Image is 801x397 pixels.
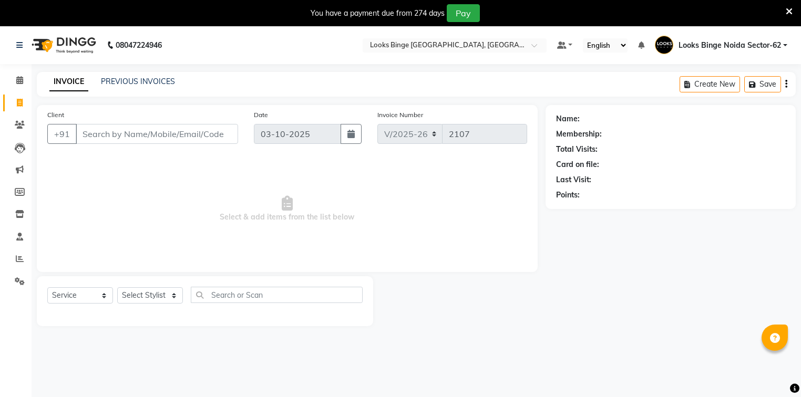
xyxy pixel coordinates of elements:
[27,30,99,60] img: logo
[76,124,238,144] input: Search by Name/Mobile/Email/Code
[556,190,580,201] div: Points:
[757,355,790,386] iframe: chat widget
[556,144,598,155] div: Total Visits:
[191,287,363,303] input: Search or Scan
[377,110,423,120] label: Invoice Number
[254,110,268,120] label: Date
[655,36,673,54] img: Looks Binge Noida Sector-62
[744,76,781,92] button: Save
[311,8,445,19] div: You have a payment due from 274 days
[556,129,602,140] div: Membership:
[556,159,599,170] div: Card on file:
[679,40,781,51] span: Looks Binge Noida Sector-62
[680,76,740,92] button: Create New
[49,72,88,91] a: INVOICE
[556,174,591,185] div: Last Visit:
[47,110,64,120] label: Client
[47,156,527,262] span: Select & add items from the list below
[101,77,175,86] a: PREVIOUS INVOICES
[47,124,77,144] button: +91
[556,113,580,124] div: Name:
[116,30,162,60] b: 08047224946
[447,4,480,22] button: Pay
